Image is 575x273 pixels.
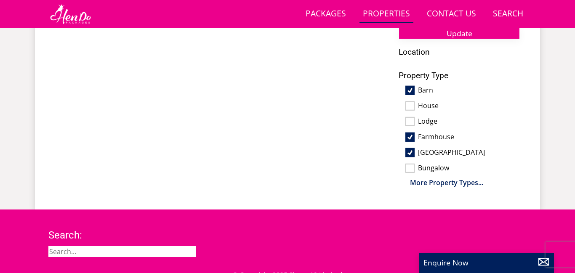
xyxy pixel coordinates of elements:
input: Search... [48,246,196,257]
h3: Property Type [399,71,520,80]
span: Update [447,28,472,38]
label: Farmhouse [418,133,520,142]
label: [GEOGRAPHIC_DATA] [418,148,520,158]
h3: Search: [48,230,196,241]
h3: Location [399,48,520,56]
label: Bungalow [418,164,520,173]
a: Search [490,5,527,24]
p: Enquire Now [423,257,550,268]
div: More Property Types... [399,178,520,188]
img: Hen Do Packages [48,3,93,24]
label: Barn [418,86,520,95]
a: Packages [302,5,349,24]
a: Contact Us [423,5,479,24]
label: Lodge [418,117,520,127]
button: Update [399,27,520,39]
a: Properties [359,5,413,24]
label: House [418,102,520,111]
